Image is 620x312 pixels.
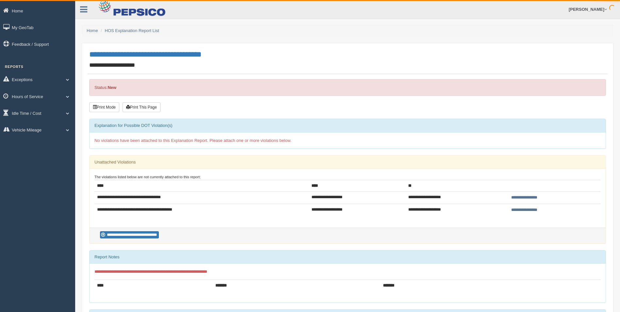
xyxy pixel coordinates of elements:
div: Unattached Violations [90,156,606,169]
button: Print This Page [123,102,160,112]
div: Explanation for Possible DOT Violation(s) [90,119,606,132]
div: Status: [89,79,606,96]
small: The violations listed below are not currently attached to this report: [94,175,201,179]
span: No violations have been attached to this Explanation Report. Please attach one or more violations... [94,138,292,143]
strong: New [108,85,116,90]
a: HOS Explanation Report List [105,28,159,33]
button: Print Mode [89,102,119,112]
div: Report Notes [90,251,606,264]
a: Home [87,28,98,33]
